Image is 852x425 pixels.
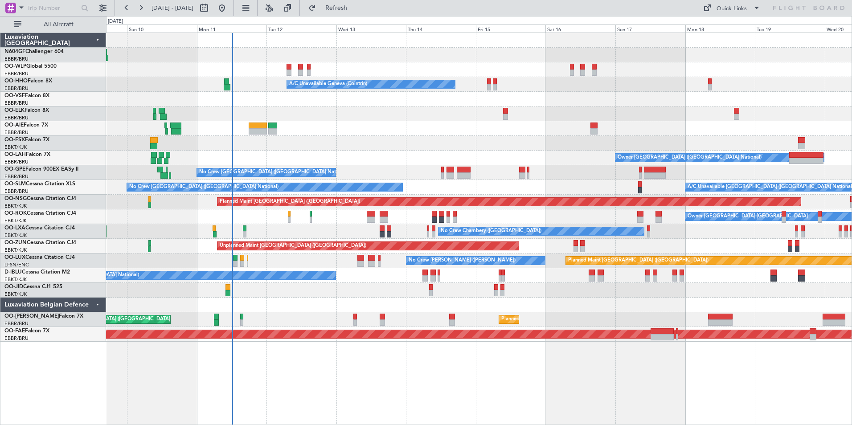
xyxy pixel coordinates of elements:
[127,25,197,33] div: Sun 10
[23,21,94,28] span: All Aircraft
[4,49,25,54] span: N604GF
[568,254,709,267] div: Planned Maint [GEOGRAPHIC_DATA] ([GEOGRAPHIC_DATA])
[220,239,366,253] div: Unplanned Maint [GEOGRAPHIC_DATA] ([GEOGRAPHIC_DATA])
[4,188,29,195] a: EBBR/BRU
[4,85,29,92] a: EBBR/BRU
[129,180,279,194] div: No Crew [GEOGRAPHIC_DATA] ([GEOGRAPHIC_DATA] National)
[615,25,685,33] div: Sun 17
[4,196,76,201] a: OO-NSGCessna Citation CJ4
[4,196,27,201] span: OO-NSG
[4,320,29,327] a: EBBR/BRU
[4,152,50,157] a: OO-LAHFalcon 7X
[27,1,78,15] input: Trip Number
[4,217,27,224] a: EBKT/KJK
[4,93,49,98] a: OO-VSFFalcon 8X
[4,129,29,136] a: EBBR/BRU
[685,25,755,33] div: Mon 18
[501,313,663,326] div: Planned Maint [GEOGRAPHIC_DATA] ([GEOGRAPHIC_DATA] National)
[10,17,97,32] button: All Aircraft
[4,137,25,143] span: OO-FSX
[441,225,541,238] div: No Crew Chambery ([GEOGRAPHIC_DATA])
[4,255,75,260] a: OO-LUXCessna Citation CJ4
[4,247,27,253] a: EBKT/KJK
[406,25,476,33] div: Thu 14
[4,240,27,245] span: OO-ZUN
[197,25,267,33] div: Mon 11
[4,123,48,128] a: OO-AIEFalcon 7X
[4,100,29,106] a: EBBR/BRU
[4,284,23,290] span: OO-JID
[220,195,360,208] div: Planned Maint [GEOGRAPHIC_DATA] ([GEOGRAPHIC_DATA])
[4,211,76,216] a: OO-ROKCessna Citation CJ4
[4,328,49,334] a: OO-FAEFalcon 7X
[4,335,29,342] a: EBBR/BRU
[4,159,29,165] a: EBBR/BRU
[4,108,25,113] span: OO-ELK
[4,270,70,275] a: D-IBLUCessna Citation M2
[4,167,78,172] a: OO-GPEFalcon 900EX EASy II
[4,255,25,260] span: OO-LUX
[266,25,336,33] div: Tue 12
[4,291,27,298] a: EBKT/KJK
[4,276,27,283] a: EBKT/KJK
[4,64,57,69] a: OO-WLPGlobal 5500
[4,123,24,128] span: OO-AIE
[4,240,76,245] a: OO-ZUNCessna Citation CJ4
[4,225,25,231] span: OO-LXA
[476,25,546,33] div: Fri 15
[4,78,52,84] a: OO-HHOFalcon 8X
[4,93,25,98] span: OO-VSF
[304,1,358,15] button: Refresh
[717,4,747,13] div: Quick Links
[108,18,123,25] div: [DATE]
[4,78,28,84] span: OO-HHO
[318,5,355,11] span: Refresh
[618,151,762,164] div: Owner [GEOGRAPHIC_DATA] ([GEOGRAPHIC_DATA] National)
[4,328,25,334] span: OO-FAE
[755,25,825,33] div: Tue 19
[25,313,193,326] div: Unplanned Maint [GEOGRAPHIC_DATA] ([GEOGRAPHIC_DATA] National)
[4,144,27,151] a: EBKT/KJK
[545,25,615,33] div: Sat 16
[152,4,193,12] span: [DATE] - [DATE]
[4,173,29,180] a: EBBR/BRU
[4,108,49,113] a: OO-ELKFalcon 8X
[4,232,27,239] a: EBKT/KJK
[4,114,29,121] a: EBBR/BRU
[4,284,62,290] a: OO-JIDCessna CJ1 525
[4,70,29,77] a: EBBR/BRU
[4,181,75,187] a: OO-SLMCessna Citation XLS
[4,270,22,275] span: D-IBLU
[4,152,26,157] span: OO-LAH
[4,167,25,172] span: OO-GPE
[4,314,59,319] span: OO-[PERSON_NAME]
[4,225,75,231] a: OO-LXACessna Citation CJ4
[4,203,27,209] a: EBKT/KJK
[409,254,516,267] div: No Crew [PERSON_NAME] ([PERSON_NAME])
[4,137,49,143] a: OO-FSXFalcon 7X
[4,64,26,69] span: OO-WLP
[289,78,367,91] div: A/C Unavailable Geneva (Cointrin)
[4,314,83,319] a: OO-[PERSON_NAME]Falcon 7X
[4,181,26,187] span: OO-SLM
[4,211,27,216] span: OO-ROK
[199,166,348,179] div: No Crew [GEOGRAPHIC_DATA] ([GEOGRAPHIC_DATA] National)
[699,1,765,15] button: Quick Links
[4,262,29,268] a: LFSN/ENC
[688,210,808,223] div: Owner [GEOGRAPHIC_DATA]-[GEOGRAPHIC_DATA]
[4,56,29,62] a: EBBR/BRU
[336,25,406,33] div: Wed 13
[4,49,64,54] a: N604GFChallenger 604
